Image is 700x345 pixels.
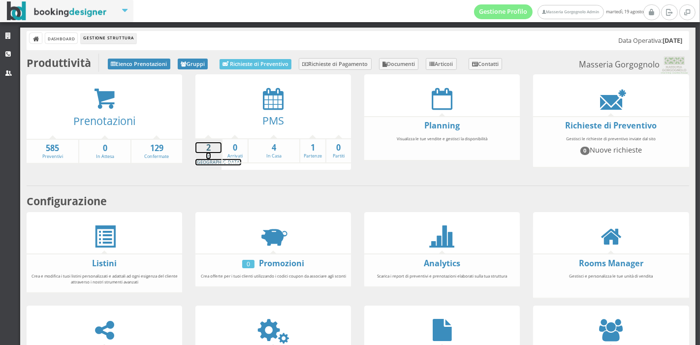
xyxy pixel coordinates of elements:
a: 1Partenze [300,142,325,159]
strong: 0 [223,142,248,154]
a: Dashboard [45,33,77,43]
a: Richieste di Pagamento [299,58,372,70]
a: PMS [262,113,284,127]
a: Documenti [379,58,419,70]
a: Promozioni [259,258,304,269]
a: 0In Attesa [79,143,130,160]
li: Gestione Struttura [81,33,136,44]
a: 585Preventivi [27,143,78,160]
strong: 129 [131,143,182,154]
div: 0 [242,260,255,268]
div: Gestisci e personalizza le tue unità di vendita [533,269,689,295]
a: Masseria Gorgognolo Admin [538,5,604,19]
strong: 0 [79,143,130,154]
a: Listini [92,258,117,269]
a: 4In Casa [249,142,299,159]
a: 0Arrivati [223,142,248,159]
h5: Data Operativa: [618,37,682,44]
a: 2In [GEOGRAPHIC_DATA] [195,142,241,165]
span: martedì, 19 agosto [474,4,643,19]
strong: 4 [249,142,299,154]
a: 0Partiti [326,142,351,159]
a: Articoli [426,58,457,70]
b: [DATE] [663,36,682,45]
strong: 2 [195,142,222,154]
img: 0603869b585f11eeb13b0a069e529790.png [660,57,689,74]
a: 129Confermate [131,143,182,160]
a: Rooms Manager [579,258,643,269]
a: Planning [424,120,460,131]
a: Contatti [469,58,503,70]
img: BookingDesigner.com [7,1,107,21]
small: Masseria Gorgognolo [579,57,689,74]
b: Produttività [27,56,91,70]
div: Crea offerte per i tuoi clienti utilizzando i codici coupon da associare agli sconti [195,269,351,283]
strong: 0 [326,142,351,154]
div: Scarica i report di preventivi e prenotazioni elaborati sulla tua struttura [364,269,520,283]
a: Gruppi [178,59,208,69]
div: Gestisci le richieste di preventivo inviate dal sito [533,131,689,164]
b: Configurazione [27,194,107,208]
div: Crea e modifica i tuoi listini personalizzati e adattali ad ogni esigenza del cliente attraverso ... [27,269,182,289]
a: Richieste di Preventivo [220,59,291,69]
strong: 1 [300,142,325,154]
div: Visualizza le tue vendite e gestisci la disponibilità [364,131,520,157]
span: 0 [580,147,590,155]
a: Gestione Profilo [474,4,533,19]
a: Elenco Prenotazioni [108,59,170,69]
h4: Nuove richieste [538,146,684,155]
strong: 585 [27,143,78,154]
a: Analytics [424,258,460,269]
a: Richieste di Preventivo [565,120,657,131]
a: Prenotazioni [73,114,135,128]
